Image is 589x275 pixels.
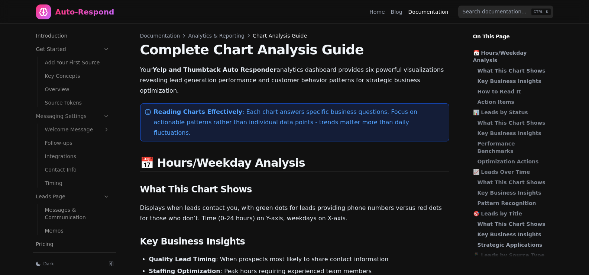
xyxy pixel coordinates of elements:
strong: How to Read It [478,89,521,95]
a: Pricing [33,238,113,250]
a: Key Business Insights [478,189,553,196]
a: Pattern Recognition [478,199,553,207]
a: Blog [391,8,402,16]
strong: What This Chart Shows [140,184,252,195]
a: Get Started [33,43,113,55]
a: Documentation [140,32,180,39]
h2: 📅 Hours/Weekday Analysis [140,156,449,172]
strong: What This Chart Shows [478,179,546,185]
a: Documentation [408,8,449,16]
a: Optimization Actions [478,158,553,165]
strong: What This Chart Shows [478,68,546,74]
strong: Reading Charts Effectively [154,108,242,115]
p: Displays when leads contact you, with green dots for leads providing phone numbers versus red dot... [140,203,449,224]
a: Welcome Message [42,124,113,135]
strong: Key Business Insights [478,231,541,237]
p: Your analytics dashboard provides six powerful visualizations revealing lead generation performan... [140,65,449,96]
strong: Key Business Insights [478,78,541,84]
a: 🎯 Leads by Title [473,210,553,217]
p: : Each chart answers specific business questions. Focus on actionable patterns rather than indivi... [154,107,443,138]
a: Home page [36,4,114,19]
a: Strategic Applications [478,241,553,249]
a: Home [369,8,385,16]
strong: What This Chart Shows [478,120,546,126]
a: Key Business Insights [478,77,553,85]
a: Key Business Insights [478,231,553,238]
strong: Pattern Recognition [478,200,536,206]
div: Auto-Respond [55,7,114,17]
a: What This Chart Shows [478,220,553,228]
a: Messages & Communication [42,204,113,223]
li: : When prospects most likely to share contact information [149,255,449,264]
a: What This Chart Shows [478,67,553,74]
a: Integrations [42,150,113,162]
a: 📊 Leads by Status [473,109,553,116]
strong: Key Business Insights [478,130,541,136]
strong: Staffing Optimization [149,268,220,275]
a: Memos [42,225,113,237]
strong: Yelp and Thumbtack Auto Responder [153,66,276,73]
strong: Optimization Actions [478,159,539,164]
a: Key Business Insights [478,129,553,137]
a: What This Chart Shows [478,119,553,127]
a: Leads Page [33,191,113,202]
a: 📱 Leads by Source Type [473,252,553,259]
strong: What This Chart Shows [478,221,546,227]
a: Contact Info [42,164,113,176]
a: Overview [42,83,113,95]
strong: Action Items [478,99,514,105]
a: How to Read It [478,88,553,95]
h1: Complete Chart Analysis Guide [140,42,449,57]
a: Source Tokens [42,97,113,109]
strong: Key Business Insights [140,236,245,247]
a: Timing [42,177,113,189]
a: What This Chart Shows [478,179,553,186]
input: Search documentation… [458,6,553,18]
a: Follow-ups [42,137,113,149]
a: Action Items [478,98,553,106]
strong: Strategic Applications [478,242,543,248]
span: Chart Analysis Guide [253,32,307,39]
a: Performance Benchmarks [478,140,553,155]
a: 📈 Leads Over Time [473,168,553,176]
button: Dark [33,259,103,269]
strong: Performance Benchmarks [478,141,515,154]
strong: Key Business Insights [478,190,541,196]
a: 📅 Hours/Weekday Analysis [473,49,553,64]
a: Analytics & Reporting [33,252,113,263]
button: Collapse sidebar [106,259,116,269]
strong: Quality Lead Timing [149,256,216,263]
a: Introduction [33,30,113,42]
a: Key Concepts [42,70,113,82]
a: Add Your First Source [42,57,113,68]
a: Analytics & Reporting [188,32,244,39]
p: On This Page [467,24,562,40]
a: Messaging Settings [33,110,113,122]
